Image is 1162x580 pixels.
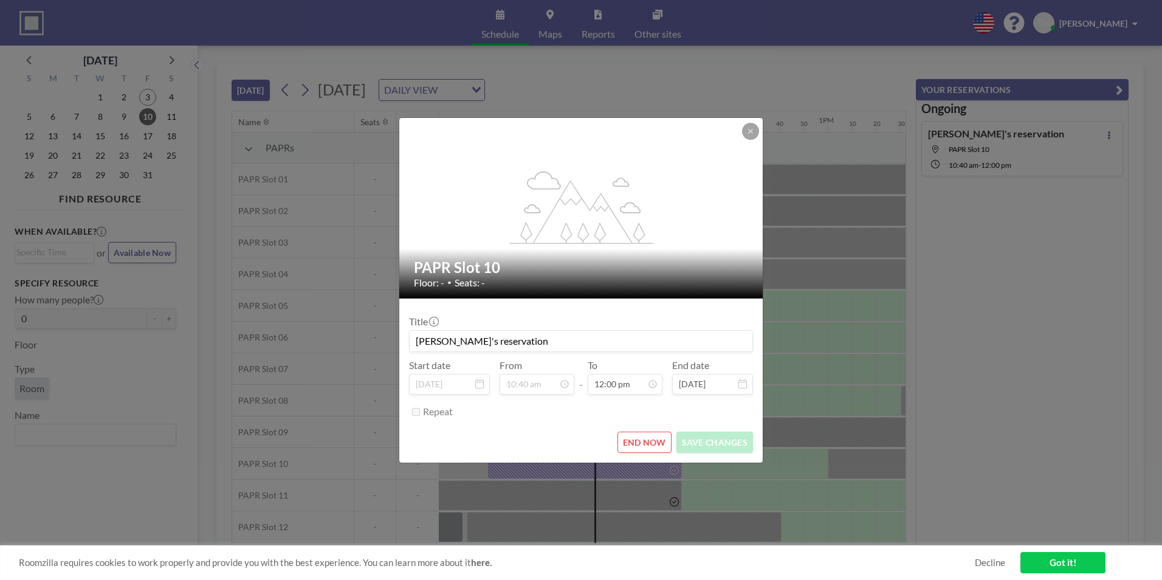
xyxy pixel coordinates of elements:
[409,316,438,328] label: Title
[579,364,583,390] span: -
[410,331,752,351] input: (No title)
[588,359,597,371] label: To
[1020,552,1105,573] a: Got it!
[447,278,452,287] span: •
[414,277,444,289] span: Floor: -
[975,557,1005,568] a: Decline
[510,170,653,243] g: flex-grow: 1.2;
[414,258,749,277] h2: PAPR Slot 10
[409,359,450,371] label: Start date
[455,277,485,289] span: Seats: -
[500,359,522,371] label: From
[471,557,492,568] a: here.
[672,359,709,371] label: End date
[423,406,453,418] label: Repeat
[617,432,672,453] button: END NOW
[676,432,753,453] button: SAVE CHANGES
[19,557,975,568] span: Roomzilla requires cookies to work properly and provide you with the best experience. You can lea...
